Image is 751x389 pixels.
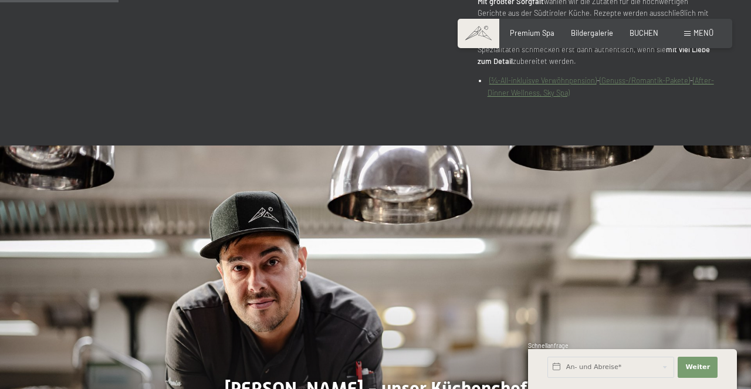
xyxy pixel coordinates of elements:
span: Schnellanfrage [528,342,569,349]
p: - - [488,75,716,99]
a: BUCHEN [630,28,658,38]
a: (Genuss-/Romantik-Pakete) [600,76,690,85]
button: Weiter [678,357,718,378]
strong: mit viel Liebe zum Detail [478,45,710,66]
a: Premium Spa [510,28,554,38]
a: (After-Dinner Wellness, Sky Spa) [488,76,714,97]
a: Bildergalerie [571,28,613,38]
a: (¾-All-inkluisve Verwöhnpension) [489,76,597,85]
span: Menü [694,28,713,38]
span: Weiter [685,363,710,372]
